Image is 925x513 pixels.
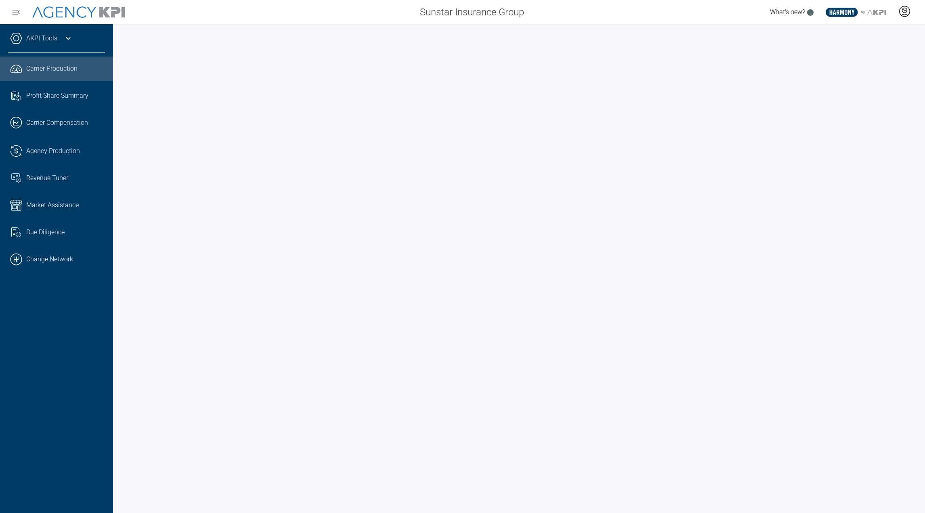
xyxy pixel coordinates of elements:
span: Market Assistance [26,200,79,210]
span: Agency Production [26,146,80,156]
img: AgencyKPI [32,6,125,18]
a: AKPI Tools [26,34,57,43]
span: Carrier Compensation [26,118,88,128]
span: Profit Share Summary [26,91,88,101]
span: Revenue Tuner [26,173,68,183]
span: What's new? [770,8,805,16]
span: Due Diligence [26,227,65,237]
span: Carrier Production [26,64,78,74]
span: Sunstar Insurance Group [420,5,524,19]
